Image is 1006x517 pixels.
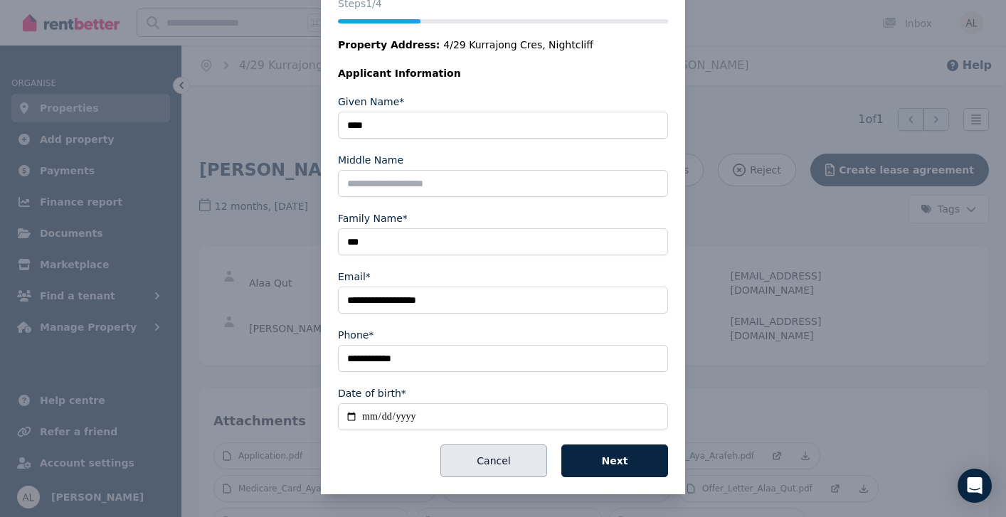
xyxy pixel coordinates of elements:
label: Phone* [338,328,374,342]
label: Middle Name [338,153,403,167]
div: Open Intercom Messenger [958,469,992,503]
button: Next [561,444,668,477]
span: Property Address: [338,39,440,50]
label: Email* [338,270,371,284]
button: Cancel [440,444,547,477]
label: Date of birth* [338,386,406,400]
legend: Applicant Information [338,66,668,80]
label: Family Name* [338,211,408,225]
label: Given Name* [338,95,404,109]
span: 4/29 Kurrajong Cres, Nightcliff [443,38,593,52]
